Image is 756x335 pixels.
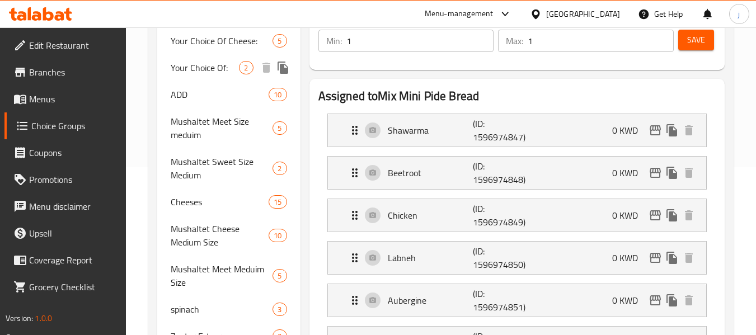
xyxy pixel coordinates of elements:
span: Cheeses [171,195,269,209]
div: Expand [328,114,706,147]
p: Aubergine [388,294,473,307]
div: Expand [328,157,706,189]
span: Mushaltet Meet Size meduim [171,115,273,141]
p: Max: [506,34,523,48]
div: ADD10 [157,81,300,108]
button: edit [647,122,664,139]
div: Mushaltet Cheese Medium Size10 [157,215,300,256]
button: delete [680,164,697,181]
span: 10 [269,230,286,241]
span: 15 [269,197,286,207]
span: 1.0.0 [35,311,52,325]
li: Expand [318,194,716,237]
p: 0 KWD [612,124,647,137]
p: 0 KWD [612,251,647,265]
span: 2 [240,63,252,73]
a: Promotions [4,166,126,193]
p: 0 KWD [612,166,647,180]
div: Expand [328,284,706,317]
li: Expand [318,279,716,322]
span: Mushaltet Meet Meduim Size [171,262,273,289]
div: Choices [273,34,287,48]
span: spinach [171,303,273,316]
p: Min: [326,34,342,48]
p: (ID: 1596974848) [473,159,530,186]
span: 5 [273,123,286,134]
a: Grocery Checklist [4,273,126,300]
a: Menu disclaimer [4,193,126,220]
button: delete [680,122,697,139]
p: (ID: 1596974850) [473,244,530,271]
div: Expand [328,199,706,232]
p: 0 KWD [612,294,647,307]
span: Menu disclaimer [29,200,118,213]
span: Coverage Report [29,253,118,267]
span: 10 [269,89,286,100]
h2: Assigned to Mix Mini Pide Bread [318,88,716,105]
div: Expand [328,242,706,274]
span: 2 [273,163,286,174]
button: delete [258,59,275,76]
span: 3 [273,304,286,315]
a: Upsell [4,220,126,247]
a: Coupons [4,139,126,166]
a: Menus [4,86,126,112]
div: Choices [273,162,287,175]
button: Save [678,30,714,50]
span: j [738,8,740,20]
li: Expand [318,237,716,279]
button: duplicate [664,249,680,266]
span: Mushaltet Sweet Size Medium [171,155,273,182]
span: Mushaltet Cheese Medium Size [171,222,269,249]
div: Mushaltet Meet Meduim Size5 [157,256,300,296]
button: delete [680,292,697,309]
a: Edit Restaurant [4,32,126,59]
div: Choices [269,229,287,242]
button: edit [647,207,664,224]
div: Mushaltet Meet Size meduim5 [157,108,300,148]
span: 5 [273,36,286,46]
div: Menu-management [425,7,494,21]
a: Choice Groups [4,112,126,139]
a: Branches [4,59,126,86]
div: Choices [239,61,253,74]
div: [GEOGRAPHIC_DATA] [546,8,620,20]
span: Coupons [29,146,118,159]
p: (ID: 1596974849) [473,202,530,229]
p: (ID: 1596974847) [473,117,530,144]
button: duplicate [664,292,680,309]
p: Chicken [388,209,473,222]
span: 5 [273,271,286,281]
p: 0 KWD [612,209,647,222]
div: Choices [273,303,287,316]
div: Choices [273,121,287,135]
span: Version: [6,311,33,325]
button: duplicate [664,207,680,224]
button: duplicate [664,164,680,181]
span: Your Choice Of Cheese: [171,34,273,48]
div: Mushaltet Sweet Size Medium2 [157,148,300,188]
span: Menus [29,92,118,106]
li: Expand [318,152,716,194]
button: edit [647,164,664,181]
p: Shawarma [388,124,473,137]
p: Beetroot [388,166,473,180]
div: spinach3 [157,296,300,323]
button: edit [647,292,664,309]
button: delete [680,249,697,266]
div: Choices [269,195,287,209]
button: duplicate [664,122,680,139]
p: (ID: 1596974851) [473,287,530,314]
div: Cheeses15 [157,188,300,215]
span: Your Choice Of: [171,61,239,74]
div: Your Choice Of Cheese:5 [157,27,300,54]
button: delete [680,207,697,224]
div: Your Choice Of:2deleteduplicate [157,54,300,81]
span: Save [687,33,705,47]
li: Expand [318,109,716,152]
span: ADD [171,88,269,101]
button: duplicate [275,59,292,76]
span: Grocery Checklist [29,280,118,294]
div: Choices [273,269,287,282]
button: edit [647,249,664,266]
